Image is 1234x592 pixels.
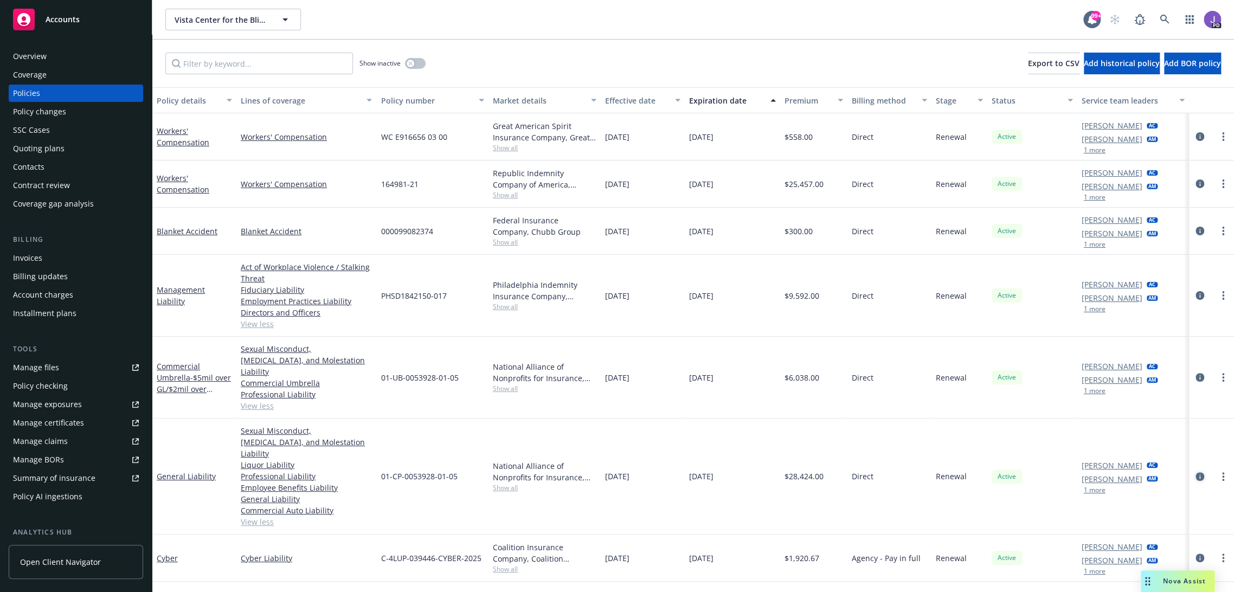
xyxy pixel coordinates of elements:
button: Policy details [152,87,236,113]
span: Renewal [936,471,967,482]
div: Billing [9,234,143,245]
span: [DATE] [689,226,714,237]
div: Overview [13,48,47,65]
a: Blanket Accident [241,226,372,237]
a: Switch app [1179,9,1200,30]
span: Direct [852,290,873,301]
span: 164981-21 [381,178,418,190]
div: Policy number [381,95,472,106]
span: Direct [852,131,873,143]
a: Contract review [9,177,143,194]
button: Policy number [376,87,489,113]
div: Federal Insurance Company, Chubb Group [493,215,596,237]
a: Workers' Compensation [241,178,372,190]
div: National Alliance of Nonprofits for Insurance, Inc., Nonprofits Insurance Alliance of [US_STATE],... [493,460,596,483]
a: SSC Cases [9,121,143,139]
div: Summary of insurance [13,469,95,487]
a: Management Liability [157,285,205,306]
a: [PERSON_NAME] [1082,279,1142,290]
a: more [1217,289,1230,302]
span: Direct [852,226,873,237]
span: [DATE] [605,226,629,237]
span: [DATE] [605,178,629,190]
img: photo [1204,11,1221,28]
a: circleInformation [1193,224,1206,237]
div: Stage [936,95,971,106]
a: Commercial Auto Liability [241,505,372,516]
span: Show all [493,237,596,247]
div: Lines of coverage [241,95,360,106]
span: Accounts [46,15,80,24]
div: Service team leaders [1082,95,1173,106]
a: Coverage [9,66,143,83]
span: Active [996,553,1018,563]
a: circleInformation [1193,551,1206,564]
button: 1 more [1084,241,1106,248]
span: [DATE] [605,552,629,564]
span: [DATE] [605,372,629,383]
button: Billing method [847,87,931,113]
span: Active [996,291,1018,300]
span: [DATE] [605,290,629,301]
div: Philadelphia Indemnity Insurance Company, [GEOGRAPHIC_DATA] Insurance Companies [493,279,596,302]
div: Contacts [13,158,44,176]
div: Contract review [13,177,70,194]
a: Workers' Compensation [157,173,209,195]
div: Policy changes [13,103,66,120]
button: 1 more [1084,487,1106,493]
span: [DATE] [689,178,714,190]
a: Workers' Compensation [241,131,372,143]
span: Show inactive [359,59,401,68]
a: Employment Practices Liability [241,295,372,307]
button: Stage [931,87,987,113]
a: [PERSON_NAME] [1082,120,1142,131]
span: $558.00 [785,131,813,143]
button: Effective date [601,87,685,113]
a: Act of Workplace Violence / Stalking Threat [241,261,372,284]
span: Renewal [936,552,967,564]
a: Contacts [9,158,143,176]
a: General Liability [241,493,372,505]
a: Commercial Umbrella [241,377,372,389]
a: Fiduciary Liability [241,284,372,295]
a: Blanket Accident [157,226,217,236]
a: Manage exposures [9,396,143,413]
span: Agency - Pay in full [852,552,921,564]
span: C-4LUP-039446-CYBER-2025 [381,552,481,564]
span: Renewal [936,290,967,301]
a: [PERSON_NAME] [1082,228,1142,239]
button: Expiration date [685,87,780,113]
a: View less [241,400,372,411]
div: SSC Cases [13,121,50,139]
div: Market details [493,95,584,106]
a: Start snowing [1104,9,1126,30]
span: [DATE] [689,290,714,301]
a: [PERSON_NAME] [1082,460,1142,471]
button: Premium [780,87,847,113]
a: Commercial Umbrella [157,361,231,428]
span: $25,457.00 [785,178,824,190]
a: [PERSON_NAME] [1082,361,1142,372]
button: Status [987,87,1077,113]
button: Service team leaders [1077,87,1190,113]
a: View less [241,516,372,527]
div: Billing method [852,95,915,106]
div: National Alliance of Nonprofits for Insurance, Inc., Nonprofits Insurance Alliance of [US_STATE],... [493,361,596,384]
a: Manage files [9,359,143,376]
a: more [1217,551,1230,564]
span: Vista Center for the Blind [175,14,268,25]
a: Account charges [9,286,143,304]
span: Direct [852,372,873,383]
a: Sexual Misconduct, [MEDICAL_DATA], and Molestation Liability [241,343,372,377]
a: Policies [9,85,143,102]
a: Employee Benefits Liability [241,482,372,493]
a: Cyber Liability [241,552,372,564]
button: 1 more [1084,194,1106,201]
span: [DATE] [689,552,714,564]
button: Add BOR policy [1164,53,1221,74]
button: Market details [489,87,601,113]
span: Show all [493,190,596,200]
span: [DATE] [689,471,714,482]
input: Filter by keyword... [165,53,353,74]
a: more [1217,470,1230,483]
